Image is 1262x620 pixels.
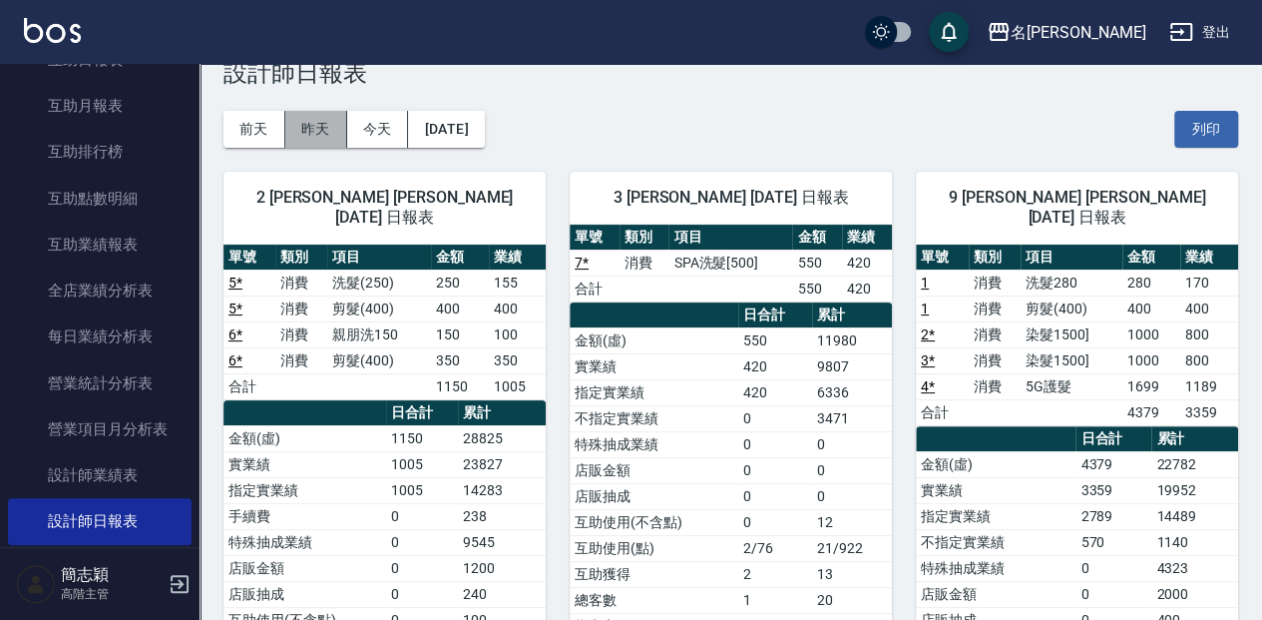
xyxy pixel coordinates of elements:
th: 日合計 [386,400,458,426]
button: 今天 [347,111,409,148]
td: 350 [489,347,546,373]
td: 13 [812,561,892,587]
td: 0 [386,581,458,607]
td: 550 [792,276,842,302]
td: 400 [1122,296,1180,321]
td: 2 [738,561,812,587]
td: 28825 [458,425,546,451]
td: 金額(虛) [570,327,738,353]
td: 1699 [1122,373,1180,399]
th: 單號 [223,245,275,271]
td: 250 [431,270,488,296]
td: 特殊抽成業績 [916,555,1075,581]
td: 170 [1180,270,1238,296]
td: 1150 [431,373,488,399]
td: 23827 [458,451,546,477]
th: 單號 [916,245,969,271]
td: 消費 [969,321,1022,347]
a: 每日業績分析表 [8,313,192,359]
td: 0 [386,529,458,555]
td: 總客數 [570,587,738,613]
td: 消費 [275,296,327,321]
td: 消費 [620,250,669,276]
td: 合計 [223,373,275,399]
th: 日合計 [738,303,812,328]
button: save [929,12,969,52]
td: 20 [812,587,892,613]
th: 金額 [792,225,842,251]
td: 消費 [969,373,1022,399]
td: 實業績 [570,353,738,379]
th: 項目 [327,245,431,271]
h3: 設計師日報表 [223,59,1238,87]
span: 3 [PERSON_NAME] [DATE] 日報表 [594,188,868,208]
th: 金額 [431,245,488,271]
td: 550 [792,250,842,276]
td: 12 [812,509,892,535]
button: 列印 [1174,111,1238,148]
td: 0 [1075,555,1151,581]
th: 日合計 [1075,426,1151,452]
td: 420 [842,276,892,302]
td: 155 [489,270,546,296]
td: 互助使用(點) [570,535,738,561]
th: 累計 [1151,426,1238,452]
td: 染髮1500] [1021,347,1122,373]
th: 業績 [842,225,892,251]
td: 1189 [1180,373,1238,399]
td: 14489 [1151,503,1238,529]
td: 1005 [386,451,458,477]
td: 400 [431,296,488,321]
td: 2/76 [738,535,812,561]
td: 剪髮(400) [327,347,431,373]
td: 1000 [1122,347,1180,373]
a: 互助點數明細 [8,176,192,222]
td: 洗髮280 [1021,270,1122,296]
td: 1005 [489,373,546,399]
td: 實業績 [916,477,1075,503]
td: 400 [1180,296,1238,321]
td: 1 [738,587,812,613]
h5: 簡志穎 [61,565,163,585]
td: 店販抽成 [570,483,738,509]
td: 手續費 [223,503,386,529]
a: 1 [921,275,929,291]
a: 設計師日報表 [8,498,192,544]
table: a dense table [916,245,1238,426]
th: 單號 [570,225,620,251]
td: 3471 [812,405,892,431]
th: 類別 [620,225,669,251]
td: 420 [842,250,892,276]
td: 合計 [916,399,969,425]
td: 0 [812,457,892,483]
td: 金額(虛) [916,451,1075,477]
a: 設計師業績表 [8,452,192,498]
td: 1140 [1151,529,1238,555]
td: 420 [738,353,812,379]
a: 營業統計分析表 [8,360,192,406]
td: 店販金額 [916,581,1075,607]
td: 互助使用(不含點) [570,509,738,535]
th: 項目 [668,225,792,251]
a: 全店業績分析表 [8,268,192,313]
button: 登出 [1161,14,1238,51]
button: 名[PERSON_NAME] [979,12,1153,53]
span: 9 [PERSON_NAME] [PERSON_NAME][DATE] 日報表 [940,188,1214,228]
td: 店販金額 [570,457,738,483]
td: 3359 [1075,477,1151,503]
th: 金額 [1122,245,1180,271]
td: 2789 [1075,503,1151,529]
td: 3359 [1180,399,1238,425]
td: 消費 [969,270,1022,296]
td: SPA洗髮[500] [668,250,792,276]
td: 1150 [386,425,458,451]
td: 14283 [458,477,546,503]
td: 6336 [812,379,892,405]
td: 0 [738,405,812,431]
td: 420 [738,379,812,405]
td: 1000 [1122,321,1180,347]
td: 剪髮(400) [327,296,431,321]
td: 指定實業績 [570,379,738,405]
span: 2 [PERSON_NAME] [PERSON_NAME][DATE] 日報表 [247,188,522,228]
a: 互助排行榜 [8,129,192,175]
